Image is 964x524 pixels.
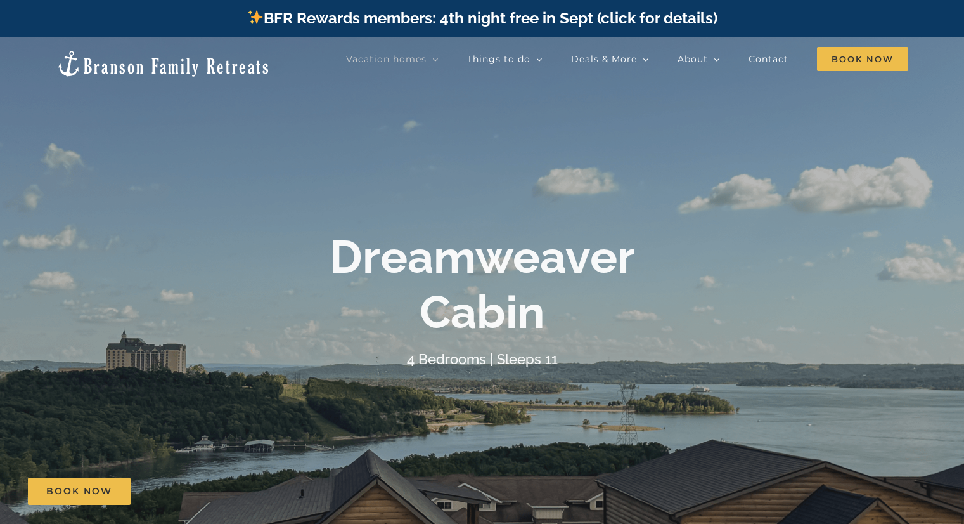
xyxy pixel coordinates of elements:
span: About [678,55,708,63]
img: ✨ [248,10,263,25]
span: Vacation homes [346,55,427,63]
span: Book Now [46,486,112,497]
b: Dreamweaver Cabin [330,230,635,338]
a: About [678,46,720,72]
span: Deals & More [571,55,637,63]
a: Vacation homes [346,46,439,72]
a: Book Now [28,478,131,505]
a: Things to do [467,46,543,72]
a: BFR Rewards members: 4th night free in Sept (click for details) [247,9,717,27]
a: Deals & More [571,46,649,72]
nav: Main Menu [346,46,908,72]
span: Book Now [817,47,908,71]
span: Contact [749,55,788,63]
img: Branson Family Retreats Logo [56,49,271,78]
h4: 4 Bedrooms | Sleeps 11 [407,351,558,367]
a: Contact [749,46,788,72]
span: Things to do [467,55,530,63]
